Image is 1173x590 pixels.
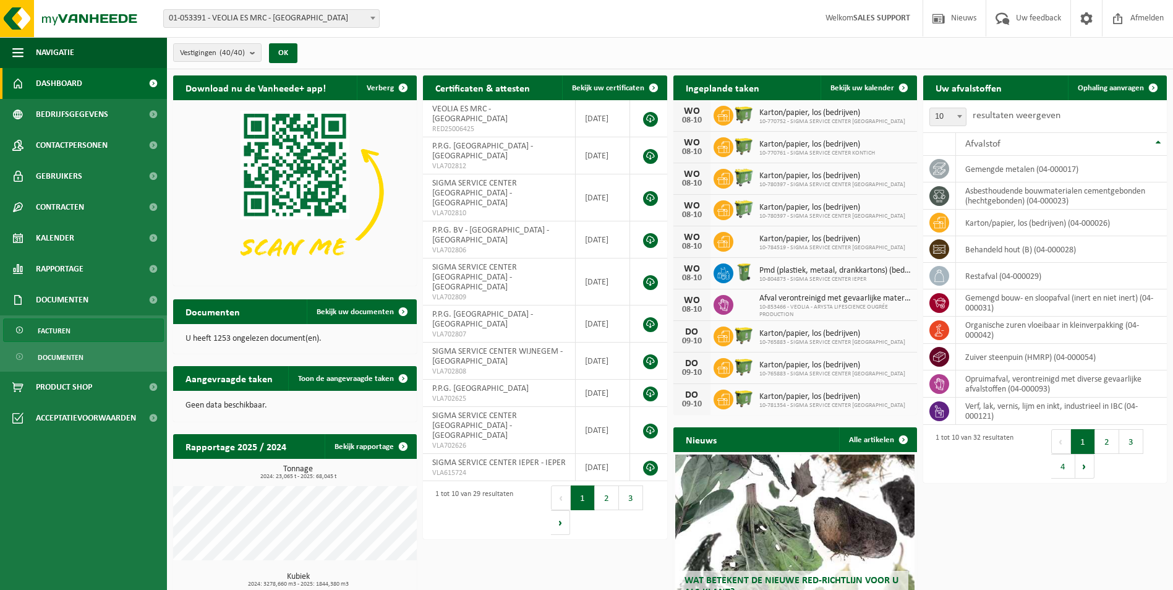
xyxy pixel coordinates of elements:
[562,75,666,100] a: Bekijk uw certificaten
[38,346,83,369] span: Documenten
[956,344,1167,370] td: zuiver steenpuin (HMRP) (04-000054)
[956,263,1167,289] td: restafval (04-000029)
[821,75,916,100] a: Bekijk uw kalender
[36,37,74,68] span: Navigatie
[733,262,754,283] img: WB-0240-HPE-GN-50
[759,329,905,339] span: Karton/papier, los (bedrijven)
[680,306,704,314] div: 08-10
[759,361,905,370] span: Karton/papier, los (bedrijven)
[1119,429,1143,454] button: 3
[432,161,566,171] span: VLA702812
[965,139,1000,149] span: Afvalstof
[432,310,533,329] span: P.P.G. [GEOGRAPHIC_DATA] - [GEOGRAPHIC_DATA]
[36,254,83,284] span: Rapportage
[36,99,108,130] span: Bedrijfsgegevens
[432,347,563,366] span: SIGMA SERVICE CENTER WIJNEGEM - [GEOGRAPHIC_DATA]
[307,299,416,324] a: Bekijk uw documenten
[432,384,529,393] span: P.P.G. [GEOGRAPHIC_DATA]
[759,118,905,126] span: 10-770752 - SIGMA SERVICE CENTER [GEOGRAPHIC_DATA]
[576,221,630,259] td: [DATE]
[220,49,245,57] count: (40/40)
[173,366,285,390] h2: Aangevraagde taken
[576,137,630,174] td: [DATE]
[673,427,729,451] h2: Nieuws
[830,84,894,92] span: Bekijk uw kalender
[36,161,82,192] span: Gebruikers
[956,236,1167,263] td: behandeld hout (B) (04-000028)
[680,106,704,116] div: WO
[973,111,1060,121] label: resultaten weergeven
[956,210,1167,236] td: karton/papier, los (bedrijven) (04-000026)
[432,142,533,161] span: P.P.G. [GEOGRAPHIC_DATA] - [GEOGRAPHIC_DATA]
[759,108,905,118] span: Karton/papier, los (bedrijven)
[839,427,916,452] a: Alle artikelen
[956,289,1167,317] td: gemengd bouw- en sloopafval (inert en niet inert) (04-000031)
[680,116,704,125] div: 08-10
[179,573,417,588] h3: Kubiek
[551,485,571,510] button: Previous
[325,434,416,459] a: Bekijk rapportage
[36,284,88,315] span: Documenten
[186,335,404,343] p: U heeft 1253 ongelezen document(en).
[432,367,566,377] span: VLA702808
[179,581,417,588] span: 2024: 3278,660 m3 - 2025: 1844,380 m3
[956,398,1167,425] td: verf, lak, vernis, lijm en inkt, industrieel in IBC (04-000121)
[576,306,630,343] td: [DATE]
[576,174,630,221] td: [DATE]
[733,199,754,220] img: WB-0660-HPE-GN-51
[759,203,905,213] span: Karton/papier, los (bedrijven)
[680,400,704,409] div: 09-10
[551,510,570,535] button: Next
[929,428,1013,480] div: 1 tot 10 van 32 resultaten
[1075,454,1094,479] button: Next
[680,264,704,274] div: WO
[759,140,875,150] span: Karton/papier, los (bedrijven)
[432,468,566,478] span: VLA615724
[186,401,404,410] p: Geen data beschikbaar.
[759,244,905,252] span: 10-784519 - SIGMA SERVICE CENTER [GEOGRAPHIC_DATA]
[956,317,1167,344] td: organische zuren vloeibaar in kleinverpakking (04-000042)
[680,369,704,377] div: 09-10
[571,485,595,510] button: 1
[432,226,549,245] span: P.P.G. BV - [GEOGRAPHIC_DATA] - [GEOGRAPHIC_DATA]
[733,135,754,156] img: WB-1100-HPE-GN-51
[298,375,394,383] span: Toon de aangevraagde taken
[173,434,299,458] h2: Rapportage 2025 / 2024
[680,327,704,337] div: DO
[432,124,566,134] span: RED25006425
[179,474,417,480] span: 2024: 23,065 t - 2025: 68,045 t
[180,44,245,62] span: Vestigingen
[179,465,417,480] h3: Tonnage
[173,100,417,283] img: Download de VHEPlus App
[432,179,517,208] span: SIGMA SERVICE CENTER [GEOGRAPHIC_DATA] - [GEOGRAPHIC_DATA]
[680,148,704,156] div: 08-10
[36,223,74,254] span: Kalender
[680,296,704,306] div: WO
[929,108,966,126] span: 10
[930,108,966,126] span: 10
[36,372,92,403] span: Product Shop
[759,181,905,189] span: 10-780397 - SIGMA SERVICE CENTER [GEOGRAPHIC_DATA]
[733,104,754,125] img: WB-1100-HPE-GN-50
[680,390,704,400] div: DO
[956,182,1167,210] td: asbesthoudende bouwmaterialen cementgebonden (hechtgebonden) (04-000023)
[1051,429,1071,454] button: Previous
[759,213,905,220] span: 10-780397 - SIGMA SERVICE CENTER [GEOGRAPHIC_DATA]
[367,84,394,92] span: Verberg
[572,84,644,92] span: Bekijk uw certificaten
[759,294,911,304] span: Afval verontreinigd met gevaarlijke materialen -milieu
[36,130,108,161] span: Contactpersonen
[759,276,911,283] span: 10-804873 - SIGMA SERVICE CENTER IEPER
[38,319,70,343] span: Facturen
[595,485,619,510] button: 2
[269,43,297,63] button: OK
[429,484,513,536] div: 1 tot 10 van 29 resultaten
[680,337,704,346] div: 09-10
[853,14,910,23] strong: SALES SUPPORT
[733,325,754,346] img: WB-1100-HPE-GN-50
[432,293,566,302] span: VLA702809
[1071,429,1095,454] button: 1
[680,211,704,220] div: 08-10
[619,485,643,510] button: 3
[3,319,164,342] a: Facturen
